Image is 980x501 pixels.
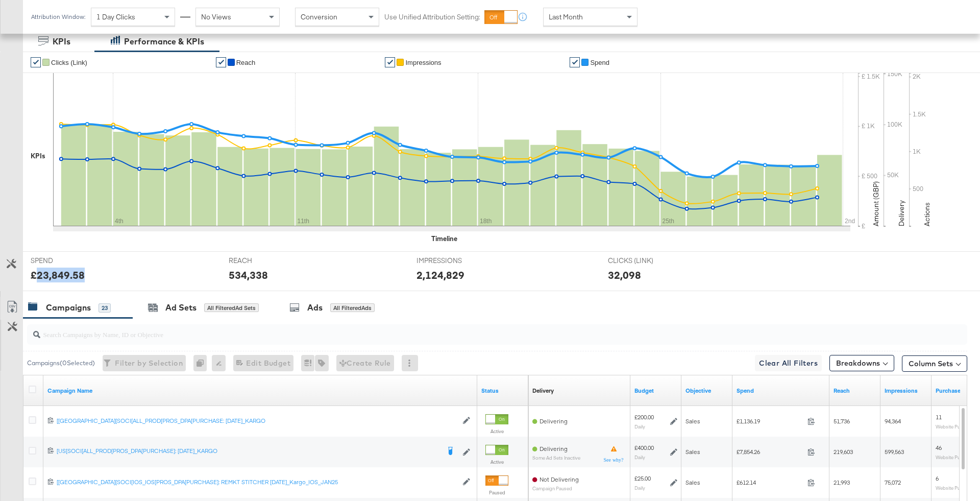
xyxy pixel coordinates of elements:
[834,479,850,486] span: 21,993
[570,57,580,67] a: ✔
[124,36,204,47] div: Performance & KPIs
[936,423,977,430] sub: Website Purchases
[936,454,977,460] sub: Website Purchases
[330,303,375,313] div: All Filtered Ads
[57,447,439,457] a: [US[SOCI[ALL_PROD[PROS_DPA[PURCHASE]: [DATE]_KARGO
[99,303,111,313] div: 23
[540,417,568,425] span: Delivering
[759,357,818,370] span: Clear All Filters
[385,57,395,67] a: ✔
[737,417,803,425] span: £1,136.19
[834,387,876,395] a: The number of people your ad was served to.
[532,486,579,491] sub: Campaign Paused
[936,413,942,421] span: 11
[485,459,508,465] label: Active
[634,444,654,452] div: £400.00
[51,59,87,66] span: Clicks (Link)
[31,57,41,67] a: ✔
[685,479,700,486] span: Sales
[532,387,554,395] div: Delivery
[201,12,231,21] span: No Views
[737,479,803,486] span: £612.14
[40,320,881,340] input: Search Campaigns by Name, ID or Objective
[46,302,91,314] div: Campaigns
[685,448,700,456] span: Sales
[936,474,939,482] span: 6
[922,202,932,226] text: Actions
[236,59,256,66] span: Reach
[885,387,927,395] a: The number of times your ad was served. On mobile apps an ad is counted as served the first time ...
[685,417,700,425] span: Sales
[31,256,107,266] span: SPEND
[301,12,337,21] span: Conversion
[902,355,967,372] button: Column Sets
[485,489,508,496] label: Paused
[57,478,457,487] a: [[GEOGRAPHIC_DATA][SOCI[IOS_IOS[PROS_DPA[PURCHASE]: REMKT STITCHER [DATE]_Kargo_IOS_JAN25
[634,423,645,430] sub: Daily
[416,256,493,266] span: IMPRESSIONS
[532,387,554,395] a: Reflects the ability of your Ad Campaign to achieve delivery based on ad states, schedule and bud...
[897,200,906,226] text: Delivery
[834,417,850,425] span: 51,736
[634,387,677,395] a: The maximum amount you're willing to spend on your ads, on average each day or over the lifetime ...
[96,12,135,21] span: 1 Day Clicks
[416,268,464,282] div: 2,124,829
[540,445,568,452] span: Delivering
[229,256,305,266] span: REACH
[685,387,728,395] a: Your campaign's objective.
[431,234,457,244] div: Timeline
[634,413,654,421] div: £200.00
[737,448,803,456] span: £7,854.26
[634,485,645,491] sub: Daily
[755,355,822,371] button: Clear All Filters
[936,485,977,491] sub: Website Purchases
[834,448,853,456] span: 219,603
[307,302,323,314] div: Ads
[193,355,212,371] div: 0
[485,428,508,435] label: Active
[165,302,197,314] div: Ad Sets
[481,387,524,395] a: Shows the current state of your Ad Campaign.
[204,303,259,313] div: All Filtered Ad Sets
[27,359,95,368] div: Campaigns ( 0 Selected)
[47,387,473,395] a: Your campaign name.
[590,59,609,66] span: Spend
[405,59,441,66] span: Impressions
[216,57,226,67] a: ✔
[532,455,580,461] sub: Some Ad Sets Inactive
[634,454,645,460] sub: Daily
[634,474,651,483] div: £25.00
[229,268,268,282] div: 534,338
[737,387,825,395] a: The total amount spent to date.
[608,268,641,282] div: 32,098
[31,268,85,282] div: £23,849.58
[57,447,439,455] div: [US[SOCI[ALL_PROD[PROS_DPA[PURCHASE]: [DATE]_KARGO
[871,181,880,226] text: Amount (GBP)
[57,417,457,425] a: [[GEOGRAPHIC_DATA][SOCI[ALL_PROD[PROS_DPA[PURCHASE: [DATE]_KARGO
[53,36,70,47] div: KPIs
[608,256,684,266] span: CLICKS (LINK)
[885,417,901,425] span: 94,364
[885,448,904,456] span: 599,563
[540,475,579,483] span: Not Delivering
[31,151,45,161] div: KPIs
[384,12,480,22] label: Use Unified Attribution Setting:
[31,13,86,20] div: Attribution Window:
[936,444,942,451] span: 46
[829,355,894,371] button: Breakdowns
[885,479,901,486] span: 75,072
[549,12,583,21] span: Last Month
